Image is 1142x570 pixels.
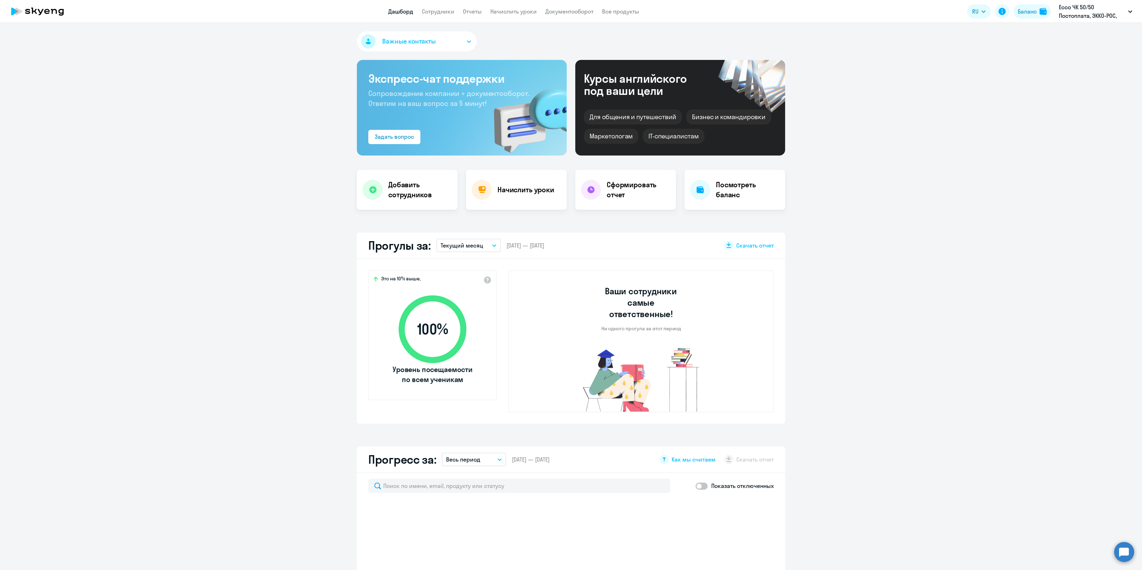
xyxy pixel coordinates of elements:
h3: Экспресс-чат поддержки [368,71,555,86]
p: Ecco ЧК 50/50 Постоплата, ЭККО-РОС, ООО [1059,3,1125,20]
a: Начислить уроки [490,8,537,15]
h2: Прогулы за: [368,238,431,253]
span: Скачать отчет [736,241,774,249]
img: balance [1040,8,1047,15]
a: Сотрудники [422,8,454,15]
a: Документооборот [545,8,593,15]
div: Курсы английского под ваши цели [584,72,706,97]
img: bg-img [484,75,567,156]
div: Баланс [1018,7,1037,16]
button: Весь период [442,453,506,466]
h4: Добавить сотрудников [388,180,452,200]
p: Весь период [446,455,480,464]
a: Все продукты [602,8,639,15]
input: Поиск по имени, email, продукту или статусу [368,479,670,493]
h4: Посмотреть баланс [716,180,779,200]
button: Ecco ЧК 50/50 Постоплата, ЭККО-РОС, ООО [1055,3,1136,20]
div: Маркетологам [584,129,638,144]
p: Текущий месяц [441,241,483,250]
span: Уровень посещаемости по всем ученикам [391,365,474,385]
span: RU [972,7,979,16]
span: Как мы считаем [672,456,716,463]
a: Дашборд [388,8,413,15]
div: IT-специалистам [643,129,704,144]
button: Важные контакты [357,31,477,51]
span: Важные контакты [382,37,436,46]
span: 100 % [391,321,474,338]
a: Отчеты [463,8,482,15]
span: [DATE] — [DATE] [512,456,550,463]
div: Задать вопрос [375,132,414,141]
p: Показать отключенных [711,482,774,490]
h4: Сформировать отчет [607,180,670,200]
div: Для общения и путешествий [584,110,682,124]
h4: Начислить уроки [497,185,554,195]
p: Ни одного прогула за этот период [601,325,681,332]
h3: Ваши сотрудники самые ответственные! [595,285,687,320]
button: RU [967,4,991,19]
h2: Прогресс за: [368,452,436,467]
img: no-truants [570,346,713,412]
button: Балансbalance [1014,4,1051,19]
div: Бизнес и командировки [686,110,771,124]
span: [DATE] — [DATE] [506,241,544,249]
span: Сопровождение компании + документооборот. Ответим на ваш вопрос за 5 минут! [368,89,530,108]
button: Текущий месяц [436,239,501,252]
span: Это на 10% выше, [381,275,421,284]
button: Задать вопрос [368,130,420,144]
